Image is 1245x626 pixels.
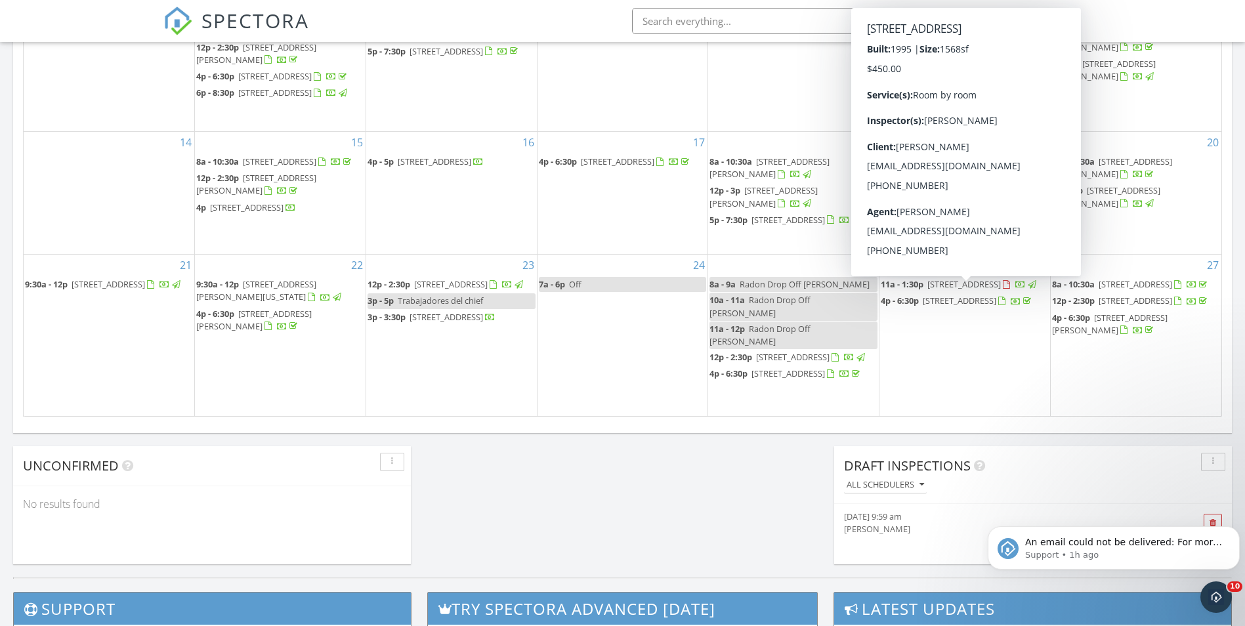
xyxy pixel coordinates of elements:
[1227,581,1242,592] span: 10
[1200,581,1232,613] iframe: Intercom live chat
[709,184,818,209] a: 12p - 3p [STREET_ADDRESS][PERSON_NAME]
[368,278,525,290] a: 12p - 2:30p [STREET_ADDRESS]
[862,132,879,153] a: Go to September 18, 2025
[195,132,366,255] td: Go to September 15, 2025
[709,351,867,363] a: 12p - 2:30p [STREET_ADDRESS]
[196,278,239,290] span: 9:30a - 12p
[709,184,818,209] span: [STREET_ADDRESS][PERSON_NAME]
[368,154,536,170] a: 4p - 5p [STREET_ADDRESS]
[927,278,1001,290] span: [STREET_ADDRESS]
[1052,183,1220,211] a: 12p - 3p [STREET_ADDRESS][PERSON_NAME]
[398,295,483,306] span: Trabajadores del chief
[410,45,483,57] span: [STREET_ADDRESS]
[196,306,364,335] a: 4p - 6:30p [STREET_ADDRESS][PERSON_NAME]
[196,69,364,85] a: 4p - 6:30p [STREET_ADDRESS]
[1052,312,1168,336] span: [STREET_ADDRESS][PERSON_NAME]
[709,183,877,211] a: 12p - 3p [STREET_ADDRESS][PERSON_NAME]
[1052,312,1168,336] a: 4p - 6:30p [STREET_ADDRESS][PERSON_NAME]
[881,156,912,167] span: 4p - 11p
[881,278,1038,290] a: 11a - 1:30p [STREET_ADDRESS]
[196,70,234,82] span: 4p - 6:30p
[1052,278,1095,290] span: 8a - 10:30a
[177,255,194,276] a: Go to September 21, 2025
[410,311,483,323] span: [STREET_ADDRESS]
[709,213,877,228] a: 5p - 7:30p [STREET_ADDRESS]
[709,323,811,347] span: Radon Drop Off [PERSON_NAME]
[569,278,581,290] span: Off
[196,40,364,68] a: 12p - 2:30p [STREET_ADDRESS][PERSON_NAME]
[751,367,825,379] span: [STREET_ADDRESS]
[709,214,748,226] span: 5p - 7:30p
[881,41,996,66] a: 3p - 4:30p [STREET_ADDRESS][PERSON_NAME]
[709,184,740,196] span: 12p - 3p
[243,156,316,167] span: [STREET_ADDRESS]
[709,294,811,318] span: Radon Drop Off [PERSON_NAME]
[196,201,296,213] a: 4p [STREET_ADDRESS]
[196,308,312,332] a: 4p - 6:30p [STREET_ADDRESS][PERSON_NAME]
[196,308,234,320] span: 4p - 6:30p
[201,7,309,34] span: SPECTORA
[368,45,520,57] a: 5p - 7:30p [STREET_ADDRESS]
[24,132,195,255] td: Go to September 14, 2025
[196,171,364,199] a: 12p - 2:30p [STREET_ADDRESS][PERSON_NAME]
[690,132,707,153] a: Go to September 17, 2025
[632,8,895,34] input: Search everything...
[238,87,312,98] span: [STREET_ADDRESS]
[709,350,877,365] a: 12p - 2:30p [STREET_ADDRESS]
[23,457,119,474] span: Unconfirmed
[368,44,536,60] a: 5p - 7:30p [STREET_ADDRESS]
[1052,310,1220,339] a: 4p - 6:30p [STREET_ADDRESS][PERSON_NAME]
[196,200,364,216] a: 4p [STREET_ADDRESS]
[25,277,193,293] a: 9:30a - 12p [STREET_ADDRESS]
[709,156,830,180] a: 8a - 10:30a [STREET_ADDRESS][PERSON_NAME]
[709,367,748,379] span: 4p - 6:30p
[844,476,927,494] button: All schedulers
[1099,278,1172,290] span: [STREET_ADDRESS]
[196,278,343,303] a: 9:30a - 12p [STREET_ADDRESS][PERSON_NAME][US_STATE]
[709,214,862,226] a: 5p - 7:30p [STREET_ADDRESS]
[196,87,234,98] span: 6p - 8:30p
[1033,255,1050,276] a: Go to September 26, 2025
[709,154,877,182] a: 8a - 10:30a [STREET_ADDRESS][PERSON_NAME]
[1052,277,1220,293] a: 8a - 10:30a [STREET_ADDRESS]
[1052,278,1210,290] a: 8a - 10:30a [STREET_ADDRESS]
[751,214,825,226] span: [STREET_ADDRESS]
[881,277,1049,293] a: 11a - 1:30p [STREET_ADDRESS]
[196,308,312,332] span: [STREET_ADDRESS][PERSON_NAME]
[709,367,862,379] a: 4p - 6:30p [STREET_ADDRESS]
[196,70,349,82] a: 4p - 6:30p [STREET_ADDRESS]
[196,172,239,184] span: 12p - 2:30p
[709,323,745,335] span: 11a - 12p
[1052,312,1090,323] span: 4p - 6:30p
[368,278,410,290] span: 12p - 2:30p
[196,201,206,213] span: 4p
[196,156,354,167] a: 8a - 10:30a [STREET_ADDRESS]
[708,132,879,255] td: Go to September 18, 2025
[210,201,284,213] span: [STREET_ADDRESS]
[1052,56,1220,85] a: 4p - 6p [STREET_ADDRESS][PERSON_NAME]
[1052,184,1083,196] span: 12p - 3p
[1099,295,1172,306] span: [STREET_ADDRESS]
[982,499,1245,591] iframe: Intercom notifications message
[923,295,996,306] span: [STREET_ADDRESS]
[709,366,877,382] a: 4p - 6:30p [STREET_ADDRESS]
[196,277,364,305] a: 9:30a - 12p [STREET_ADDRESS][PERSON_NAME][US_STATE]
[844,511,1159,535] a: [DATE] 9:59 am [PERSON_NAME]
[709,294,745,306] span: 10a - 11a
[709,278,736,290] span: 8a - 9a
[537,132,708,255] td: Go to September 17, 2025
[539,156,577,167] span: 4p - 6:30p
[539,156,692,167] a: 4p - 6:30p [STREET_ADDRESS]
[1052,154,1220,182] a: 8a - 10:30a [STREET_ADDRESS][PERSON_NAME]
[368,311,496,323] a: 3p - 3:30p [STREET_ADDRESS]
[398,156,471,167] span: [STREET_ADDRESS]
[196,278,316,303] span: [STREET_ADDRESS][PERSON_NAME][US_STATE]
[1052,156,1095,167] span: 8a - 10:30a
[690,255,707,276] a: Go to September 24, 2025
[847,480,924,490] div: All schedulers
[238,70,312,82] span: [STREET_ADDRESS]
[740,278,870,290] span: Radon Drop Off [PERSON_NAME]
